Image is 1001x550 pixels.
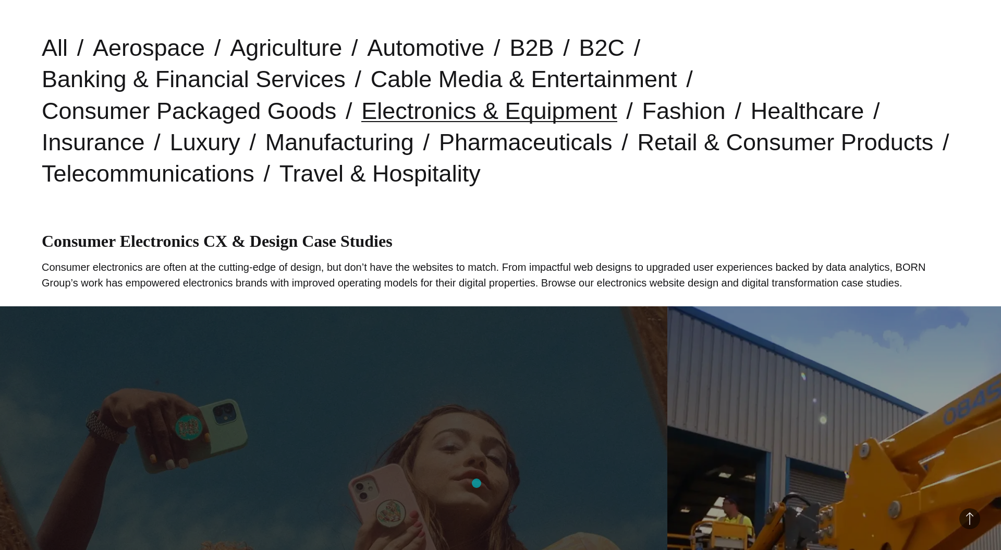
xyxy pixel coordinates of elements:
[638,129,934,156] a: Retail & Consumer Products
[42,232,959,251] h1: Consumer Electronics CX & Design Case Studies
[371,66,677,92] a: Cable Media & Entertainment
[42,66,346,92] a: Banking & Financial Services
[579,34,625,61] a: B2C
[42,160,254,187] a: Telecommunications
[265,129,414,156] a: Manufacturing
[361,98,617,124] a: Electronics & Equipment
[42,98,336,124] a: Consumer Packaged Goods
[42,129,145,156] a: Insurance
[42,259,959,291] p: Consumer electronics are often at the cutting-edge of design, but don’t have the websites to matc...
[439,129,613,156] a: Pharmaceuticals
[959,508,980,529] button: Back to Top
[42,34,68,61] a: All
[642,98,726,124] a: Fashion
[93,34,205,61] a: Aerospace
[170,129,240,156] a: Luxury
[279,160,481,187] a: Travel & Hospitality
[751,98,864,124] a: Healthcare
[367,34,484,61] a: Automotive
[230,34,342,61] a: Agriculture
[509,34,554,61] a: B2B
